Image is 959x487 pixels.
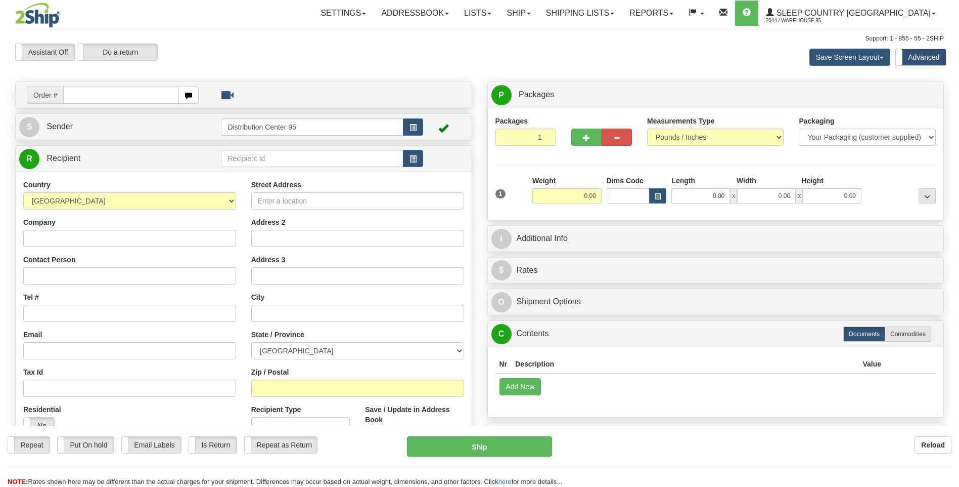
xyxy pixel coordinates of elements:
[19,148,199,169] a: R Recipient
[24,418,54,434] label: No
[245,437,317,453] label: Repeat as Return
[885,327,931,342] label: Commodities
[499,378,541,395] button: Add New
[491,292,512,312] span: O
[730,188,737,204] span: x
[313,1,374,26] a: Settings
[671,176,695,186] label: Length
[495,189,506,198] span: 1
[511,355,858,374] th: Description
[15,34,944,43] div: Support: 1 - 855 - 55 - 2SHIP
[23,404,61,415] label: Residential
[221,150,403,167] input: Recipient Id
[23,330,42,340] label: Email
[607,176,644,186] label: Dims Code
[538,1,622,26] a: Shipping lists
[766,16,842,26] span: 2044 / Warehouse 95
[491,85,940,105] a: P Packages
[491,323,940,344] a: CContents
[809,49,890,66] button: Save Screen Layout
[365,404,464,425] label: Save / Update in Address Book
[27,87,63,104] span: Order #
[23,217,56,227] label: Company
[491,292,940,312] a: OShipment Options
[519,90,554,99] span: Packages
[23,367,43,377] label: Tax Id
[251,404,301,415] label: Recipient Type
[16,44,74,60] label: Assistant Off
[774,9,931,17] span: Sleep Country [GEOGRAPHIC_DATA]
[23,180,51,190] label: Country
[251,330,304,340] label: State / Province
[23,255,75,265] label: Contact Person
[58,437,114,453] label: Put On hold
[251,367,289,377] label: Zip / Postal
[8,437,50,453] label: Repeat
[796,188,803,204] span: x
[19,116,221,137] a: S Sender
[491,324,512,344] span: C
[498,478,512,485] a: here
[251,180,301,190] label: Street Address
[491,260,512,280] span: $
[799,116,834,126] label: Packaging
[122,437,181,453] label: Email Labels
[8,478,28,485] span: NOTE:
[251,217,286,227] label: Address 2
[647,116,715,126] label: Measurements Type
[491,229,512,249] span: I
[47,154,80,163] span: Recipient
[495,355,512,374] th: Nr
[915,436,951,454] button: Reload
[189,437,237,453] label: Is Return
[843,327,885,342] label: Documents
[456,1,499,26] a: Lists
[491,85,512,105] span: P
[532,176,556,186] label: Weight
[495,116,528,126] label: Packages
[622,1,681,26] a: Reports
[407,436,552,457] button: Ship
[221,118,403,136] input: Sender Id
[896,49,946,65] label: Advanced
[251,292,264,302] label: City
[15,3,60,28] img: logo2044.jpg
[858,355,885,374] th: Value
[919,188,936,204] div: ...
[737,176,756,186] label: Width
[374,1,456,26] a: Addressbook
[251,255,286,265] label: Address 3
[19,117,39,137] span: S
[921,441,945,449] b: Reload
[19,149,39,169] span: R
[47,122,73,131] span: Sender
[499,1,538,26] a: Ship
[758,1,943,26] a: Sleep Country [GEOGRAPHIC_DATA] 2044 / Warehouse 95
[77,44,157,60] label: Do a return
[936,192,958,295] iframe: chat widget
[251,192,464,210] input: Enter a location
[491,228,940,249] a: IAdditional Info
[801,176,824,186] label: Height
[23,292,39,302] label: Tel #
[491,260,940,281] a: $Rates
